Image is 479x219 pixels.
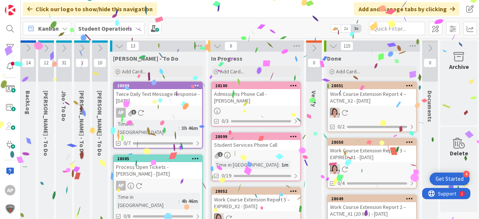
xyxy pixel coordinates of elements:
span: : [179,197,180,205]
div: 3h 46m [180,124,200,132]
div: 28049Work Course Extension Report 2 – ACTIVE_X1 (20 Wk) - [DATE] [328,195,416,219]
div: Time in [GEOGRAPHIC_DATA] [214,161,278,169]
span: 3x [351,25,361,32]
img: Visit kanbanzone.com [5,5,15,15]
span: Eric - To Do [96,91,104,156]
a: 28100Admissions Phone Call - [PERSON_NAME]0/3 [211,82,301,127]
div: Work Course Extension Report 2 – ACTIVE_X1 (20 Wk) - [DATE] [328,202,416,219]
img: avatar [5,204,15,214]
a: 28089Twice Daily Text Message Response - [DATE]APTime in [GEOGRAPHIC_DATA]:3h 46m0/7 [113,82,203,149]
div: Time in [GEOGRAPHIC_DATA] [116,120,179,136]
a: 28051Work Course Extension Report 4 – ACTIVE_X2 - [DATE]EW0/2 [327,82,417,132]
span: 115 [341,42,353,51]
span: Add Card... [220,68,244,75]
span: 1 [76,58,88,67]
div: 1m [280,161,290,169]
div: Work Course Extension Report 4 – ACTIVE_X2 - [DATE] [328,89,416,106]
div: 28085Process Open Tickets - [PERSON_NAME] - [DATE] [114,155,202,179]
div: 28049 [328,195,416,202]
a: 28050Work Course Extension Report 3 – EXPIRED_X1 - [DATE]EW0/4 [327,138,417,189]
div: Process Open Tickets - [PERSON_NAME] - [DATE] [114,162,202,179]
div: 28099Student Services Phone Call [212,133,300,150]
a: 28099Student Services Phone CallTime in [GEOGRAPHIC_DATA]:1m0/19 [211,133,301,181]
span: BackLog [24,91,32,115]
span: Kanban [38,24,59,33]
span: Done [327,55,341,62]
div: EW [328,108,416,118]
div: AP [5,185,15,195]
div: 4h 46m [180,197,200,205]
div: AP [116,181,126,191]
img: EW [330,164,340,174]
div: Delete [450,149,468,158]
span: 1x [331,25,341,32]
div: EW [328,164,416,174]
div: 28052 [212,188,300,195]
span: : [179,124,180,132]
span: 14 [22,58,34,67]
b: Student Operations [78,25,132,32]
div: Add and manage tabs by clicking [354,2,460,16]
div: 28085 [114,155,202,162]
span: Add Card... [122,68,146,75]
span: 0 [308,58,320,67]
span: 3 [131,110,136,115]
span: Documents [426,91,434,122]
div: 28050 [331,140,416,145]
div: 1 [39,3,41,9]
span: Add Card... [336,68,360,75]
div: 28051 [328,82,416,89]
div: Work Course Extension Report 3 – EXPIRED_X1 - [DATE] [328,146,416,162]
div: Open Get Started checklist, remaining modules: 4 [430,173,470,185]
span: Verify [310,91,318,107]
div: AP [114,108,202,118]
div: 4 [463,171,470,177]
span: 2x [341,25,351,32]
div: 28052Work Course Extension Report 5 – EXPIRED_X2 - [DATE] [212,188,300,211]
div: 28051 [331,83,416,88]
div: 28089 [114,82,202,89]
span: 6 [225,42,237,51]
div: AP [116,108,126,118]
div: 28050Work Course Extension Report 3 – EXPIRED_X1 - [DATE] [328,139,416,162]
div: 28099 [212,133,300,140]
span: In Progress [211,55,242,62]
div: Click our logo to show/hide this navigation [23,2,157,16]
span: 0/2 [338,123,345,131]
div: Work Course Extension Report 5 – EXPIRED_X2 - [DATE] [212,195,300,211]
div: 28100Admissions Phone Call - [PERSON_NAME] [212,82,300,106]
div: Get Started [436,175,464,183]
div: 28089Twice Daily Text Message Response - [DATE] [114,82,202,106]
span: Jho - To Do [60,91,68,121]
div: 28100 [215,83,300,88]
div: 28100 [212,82,300,89]
span: 0/19 [222,172,231,180]
div: 28049 [331,196,416,201]
div: Admissions Phone Call - [PERSON_NAME] [212,89,300,106]
span: Amanda - To Do [113,55,179,62]
div: AP [114,181,202,191]
div: 28050 [328,139,416,146]
div: 28051Work Course Extension Report 4 – ACTIVE_X2 - [DATE] [328,82,416,106]
div: 28099 [215,134,300,139]
span: Emilie - To Do [42,91,50,156]
div: Student Services Phone Call [212,140,300,150]
div: Time in [GEOGRAPHIC_DATA] [116,193,179,209]
img: EW [330,108,340,118]
span: Support [16,1,34,10]
span: 0/3 [222,117,229,125]
span: 0 [424,58,436,67]
span: 1 [218,152,223,157]
div: 28052 [215,189,300,194]
span: : [278,161,280,169]
span: 31 [58,58,70,67]
span: 0/7 [123,139,131,147]
div: 28085 [117,156,202,161]
span: 13 [126,42,139,51]
div: Archive [449,62,469,71]
div: Twice Daily Text Message Response - [DATE] [114,89,202,106]
div: 28089 [117,83,202,88]
span: 12 [40,58,52,67]
span: 0/4 [338,179,345,187]
span: Zaida - To Do [78,91,86,156]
